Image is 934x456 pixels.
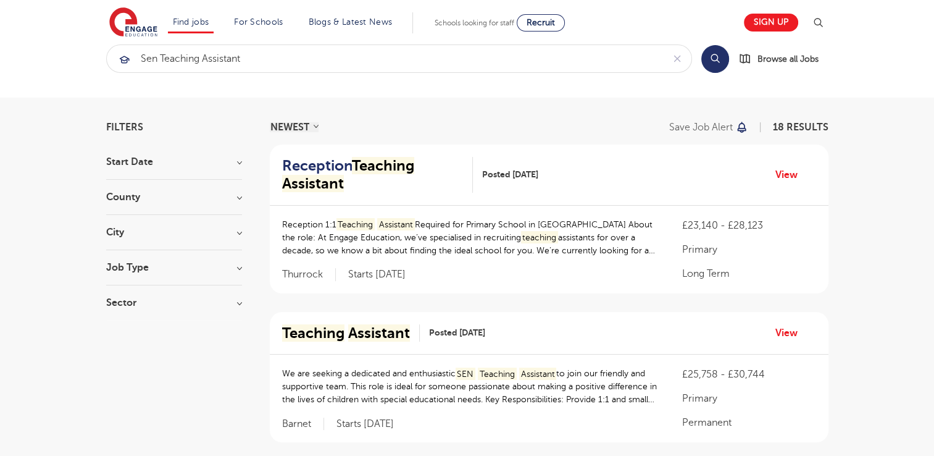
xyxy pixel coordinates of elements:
[107,45,663,72] input: Submit
[282,268,336,281] span: Thurrock
[739,52,828,66] a: Browse all Jobs
[282,157,473,193] a: ReceptionTeaching Assistant
[435,19,514,27] span: Schools looking for staff
[701,45,729,73] button: Search
[682,242,815,257] p: Primary
[682,391,815,406] p: Primary
[517,14,565,32] a: Recruit
[682,266,815,281] p: Long Term
[106,157,242,167] h3: Start Date
[106,122,143,132] span: Filters
[669,122,749,132] button: Save job alert
[682,415,815,430] p: Permanent
[775,325,807,341] a: View
[669,122,733,132] p: Save job alert
[663,45,691,72] button: Clear
[234,17,283,27] a: For Schools
[173,17,209,27] a: Find jobs
[109,7,157,38] img: Engage Education
[377,218,415,231] mark: Assistant
[106,227,242,237] h3: City
[682,367,815,382] p: £25,758 - £30,744
[348,268,406,281] p: Starts [DATE]
[282,418,324,431] span: Barnet
[482,168,538,181] span: Posted [DATE]
[282,324,344,342] mark: Teaching
[478,368,517,381] mark: Teaching
[773,122,828,133] span: 18 RESULTS
[106,263,242,272] h3: Job Type
[282,218,658,257] p: Reception 1:1 Required for Primary School in [GEOGRAPHIC_DATA] About the role: At Engage Educatio...
[309,17,393,27] a: Blogs & Latest News
[744,14,798,32] a: Sign up
[352,157,414,174] mark: Teaching
[348,324,410,342] mark: Assistant
[775,167,807,183] a: View
[757,52,819,66] span: Browse all Jobs
[521,231,559,244] mark: teaching
[282,157,463,193] h2: Reception
[682,218,815,233] p: £23,140 - £28,123
[527,18,555,27] span: Recruit
[456,368,476,381] mark: SEN
[336,418,394,431] p: Starts [DATE]
[106,298,242,308] h3: Sector
[282,367,658,406] p: We are seeking a dedicated and enthusiastic to join our friendly and supportive team. This role i...
[282,175,344,192] mark: Assistant
[429,326,485,339] span: Posted [DATE]
[282,324,420,342] a: Teaching Assistant
[336,218,375,231] mark: Teaching
[519,368,557,381] mark: Assistant
[106,192,242,202] h3: County
[106,44,692,73] div: Submit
